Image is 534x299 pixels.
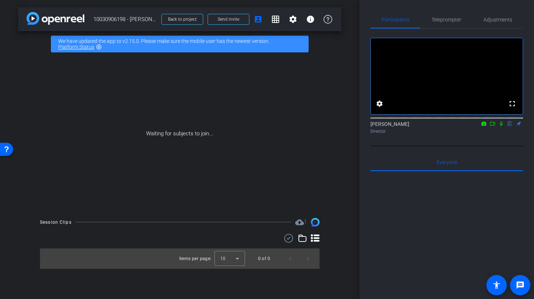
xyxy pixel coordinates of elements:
mat-icon: highlight_off [96,44,102,50]
button: Next page [299,250,317,267]
span: 10030906198 - [PERSON_NAME] [93,12,157,27]
span: 1 [304,219,307,225]
mat-icon: grid_on [271,15,280,24]
img: app-logo [27,12,84,25]
span: Destinations for your clips [295,218,307,227]
mat-icon: account_box [254,15,262,24]
mat-icon: fullscreen [508,99,517,108]
mat-icon: message [516,281,525,290]
div: 0 of 0 [258,255,270,262]
span: Back to project [168,17,197,22]
button: Previous page [282,250,299,267]
div: Director [370,128,523,135]
mat-icon: settings [375,99,384,108]
div: Items per page: [179,255,212,262]
div: [PERSON_NAME] [370,120,523,135]
span: Adjustments [483,17,512,22]
mat-icon: cloud_upload [295,218,304,227]
mat-icon: flip [506,120,514,127]
span: Everyone [437,160,457,165]
div: Session Clips [40,219,72,226]
span: Teleprompter [431,17,461,22]
mat-icon: accessibility [492,281,501,290]
mat-icon: info [306,15,315,24]
button: Back to project [161,14,203,25]
div: Waiting for subjects to join... [18,57,341,211]
span: Send invite [218,16,239,22]
span: Participants [382,17,409,22]
img: Session clips [311,218,320,227]
mat-icon: settings [289,15,297,24]
div: We have updated the app to v2.15.0. Please make sure the mobile user has the newest version. [51,36,309,52]
a: Platform Status [58,44,94,50]
button: Send invite [208,14,249,25]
